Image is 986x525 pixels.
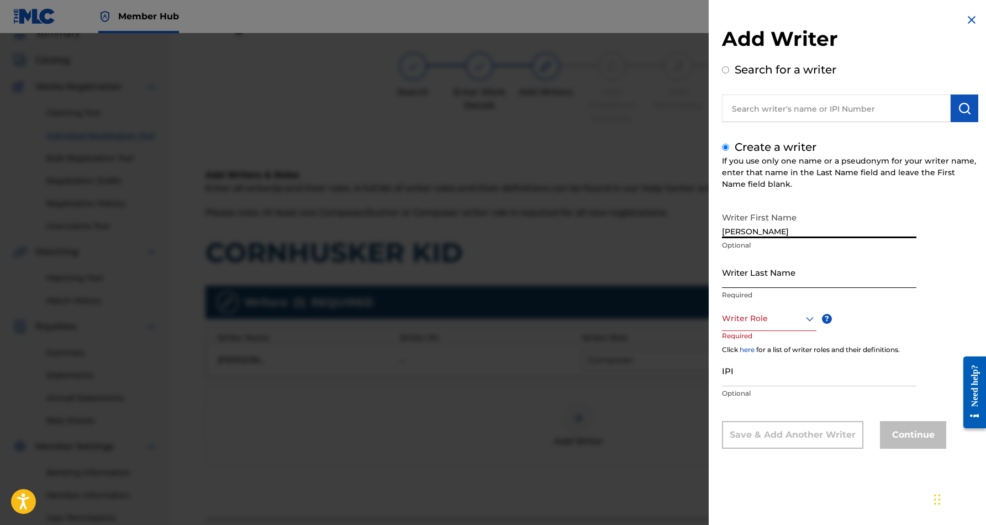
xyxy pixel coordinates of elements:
[931,472,986,525] iframe: Chat Widget
[958,102,971,115] img: Search Works
[722,155,978,190] div: If you use only one name or a pseudonym for your writer name, enter that name in the Last Name fi...
[955,347,986,438] iframe: Resource Center
[735,140,816,154] label: Create a writer
[934,483,941,516] div: Drag
[722,95,951,122] input: Search writer's name or IPI Number
[13,8,56,24] img: MLC Logo
[722,240,916,250] p: Optional
[722,27,978,55] h2: Add Writer
[722,290,916,300] p: Required
[118,10,179,23] span: Member Hub
[822,314,832,324] span: ?
[722,389,916,398] p: Optional
[740,345,755,354] a: here
[735,63,836,76] label: Search for a writer
[722,345,978,355] div: Click for a list of writer roles and their definitions.
[98,10,112,23] img: Top Rightsholder
[722,331,764,356] p: Required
